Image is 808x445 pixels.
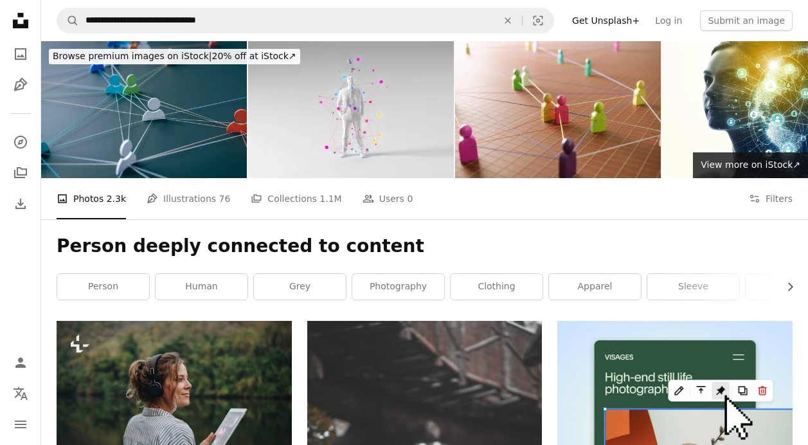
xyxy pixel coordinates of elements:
a: Users 0 [363,178,413,219]
span: 0 [407,192,413,206]
a: Woman alone in nature listening to music with headphones and digital tablet music and relaxation ... [57,394,292,405]
button: Visual search [523,8,553,33]
a: photography [352,274,444,300]
a: Illustrations [8,72,33,98]
img: Network computing and technology concept. Businessman with digital network standing on light gray... [248,41,454,178]
button: Submit an image [700,10,793,31]
img: A concept that expresses the hyper-connected society of modern society by connecting people icons... [41,41,247,178]
button: Language [8,381,33,406]
a: Get Unsplash+ [564,10,647,31]
a: Illustrations 76 [147,178,230,219]
span: 76 [219,192,231,206]
a: View more on iStock↗ [693,152,808,178]
a: Browse premium images on iStock|20% off at iStock↗ [41,41,308,72]
a: sleeve [647,274,739,300]
span: 1.1M [319,192,341,206]
h1: Person deeply connected to content [57,235,793,258]
a: Photos [8,41,33,67]
a: person [57,274,149,300]
button: Filters [749,178,793,219]
button: Search Unsplash [57,8,79,33]
span: 20% off at iStock ↗ [53,51,296,61]
form: Find visuals sitewide [57,8,554,33]
a: Collections 1.1M [251,178,341,219]
img: Communication concept [455,41,661,178]
button: Menu [8,412,33,437]
span: View more on iStock ↗ [701,159,800,170]
a: grey [254,274,346,300]
button: scroll list to the right [778,274,793,300]
a: clothing [451,274,543,300]
button: Clear [494,8,522,33]
a: human [156,274,247,300]
a: Download History [8,191,33,217]
a: Explore [8,129,33,155]
span: Browse premium images on iStock | [53,51,211,61]
a: apparel [549,274,641,300]
a: Collections [8,160,33,186]
a: Log in / Sign up [8,350,33,376]
a: Log in [647,10,690,31]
